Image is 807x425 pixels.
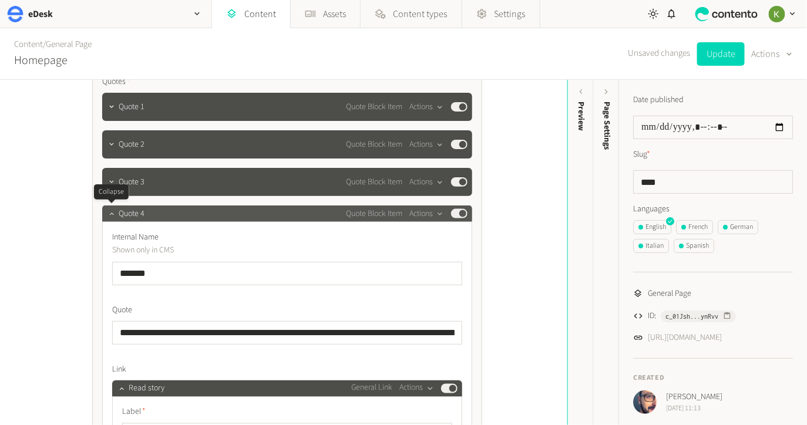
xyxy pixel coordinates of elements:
button: Actions [409,175,444,189]
div: Preview [575,102,587,131]
span: Internal Name [112,231,159,244]
span: Settings [495,7,526,21]
span: / [43,38,46,50]
button: Actions [399,382,434,396]
span: Page Settings [601,102,613,150]
button: German [718,220,758,234]
span: Content types [394,7,448,21]
img: eDesk [7,6,23,22]
span: [PERSON_NAME] [666,391,722,403]
span: [DATE] 11:13 [666,403,722,414]
h2: Homepage [14,52,68,69]
span: Quote Block Item [346,208,402,220]
label: Slug [633,149,650,161]
span: General Link [351,382,392,394]
span: ID: [648,310,656,322]
button: Actions [752,42,793,66]
a: General Page [46,38,92,50]
button: Actions [409,100,444,114]
img: Keelin Terry [769,6,785,22]
button: Actions [409,137,444,151]
div: Italian [638,241,664,251]
button: French [676,220,713,234]
button: English [633,220,671,234]
h4: Created [633,373,793,383]
label: Date published [633,94,684,106]
div: Collapse [94,184,129,200]
div: Spanish [679,241,709,251]
button: Actions [409,207,444,221]
span: Quote 4 [119,208,144,220]
span: Quote 3 [119,176,144,188]
button: c_01Jsh...ynRvv [661,311,736,322]
span: Label [122,406,146,419]
h2: eDesk [28,7,53,21]
div: French [681,222,708,232]
span: c_01Jsh...ynRvv [665,311,718,322]
button: Italian [633,239,669,253]
span: Quote [112,304,132,316]
button: Spanish [674,239,714,253]
span: Quote Block Item [346,101,402,113]
span: Unsaved changes [628,47,690,60]
span: Quote 2 [119,139,144,151]
span: Link [112,363,126,376]
div: English [638,222,666,232]
a: Content [14,38,43,50]
a: [URL][DOMAIN_NAME] [648,332,722,344]
span: Read story [129,382,164,394]
div: German [723,222,753,232]
span: Quotes [102,76,130,88]
img: Josh Angell [633,390,657,414]
span: Quote Block Item [346,139,402,151]
span: General Page [648,288,691,300]
button: Update [697,42,745,66]
span: Quote Block Item [346,176,402,188]
span: Quote 1 [119,101,144,113]
label: Languages [633,203,793,215]
p: Shown only in CMS [112,244,379,257]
